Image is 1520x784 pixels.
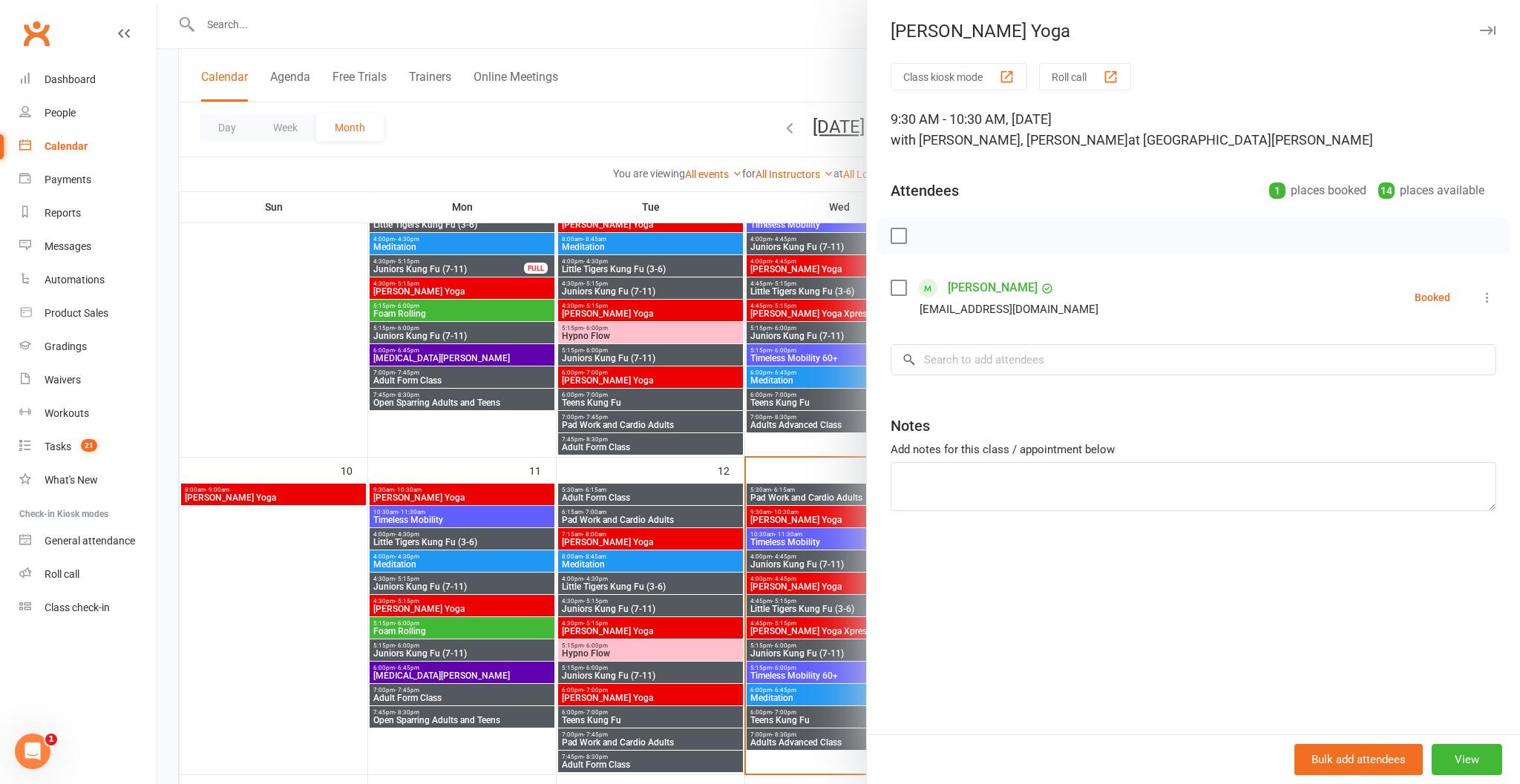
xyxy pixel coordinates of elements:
div: People [45,107,76,119]
button: Roll call [1039,63,1131,90]
div: Notes [891,415,930,436]
a: Gradings [19,330,157,363]
div: 1 [1269,182,1285,199]
div: 14 [1378,182,1395,199]
span: 21 [81,439,97,452]
span: 1 [45,734,57,745]
a: Messages [19,230,157,263]
div: Booked [1415,292,1450,303]
div: Dashboard [45,73,96,85]
a: Payments [19,163,157,197]
button: View [1432,744,1502,775]
div: Gradings [45,340,87,352]
div: Payments [45,174,91,185]
span: at [GEOGRAPHIC_DATA][PERSON_NAME] [1128,132,1373,148]
div: places booked [1269,180,1366,201]
a: General attendance kiosk mode [19,524,157,558]
div: Add notes for this class / appointment below [891,441,1496,458]
div: Workouts [45,407,89,419]
div: General attendance [45,535,135,547]
div: Roll call [45,568,79,580]
iframe: Intercom live chat [15,734,50,769]
span: with [PERSON_NAME], [PERSON_NAME] [891,132,1128,148]
div: Product Sales [45,307,108,319]
a: Reports [19,197,157,230]
a: Class kiosk mode [19,591,157,625]
div: [EMAIL_ADDRESS][DOMAIN_NAME] [920,300,1098,319]
div: Waivers [45,374,81,386]
a: [PERSON_NAME] [948,276,1038,300]
button: Class kiosk mode [891,63,1027,90]
a: Clubworx [18,15,55,52]
div: places available [1378,180,1484,201]
a: Calendar [19,130,157,163]
div: Messages [45,240,91,252]
a: Roll call [19,558,157,591]
a: Workouts [19,397,157,430]
input: Search to add attendees [891,344,1496,375]
button: Bulk add attendees [1294,744,1423,775]
div: What's New [45,474,98,486]
div: [PERSON_NAME] Yoga [867,21,1520,42]
div: 9:30 AM - 10:30 AM, [DATE] [891,109,1496,151]
a: Automations [19,263,157,297]
a: Waivers [19,363,157,397]
a: Product Sales [19,297,157,330]
div: Attendees [891,180,959,201]
div: Tasks [45,441,71,452]
a: People [19,96,157,130]
div: Reports [45,207,81,219]
div: Class check-in [45,602,110,613]
a: What's New [19,464,157,497]
a: Dashboard [19,63,157,96]
div: Calendar [45,140,88,152]
a: Tasks 21 [19,430,157,464]
div: Automations [45,274,105,286]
